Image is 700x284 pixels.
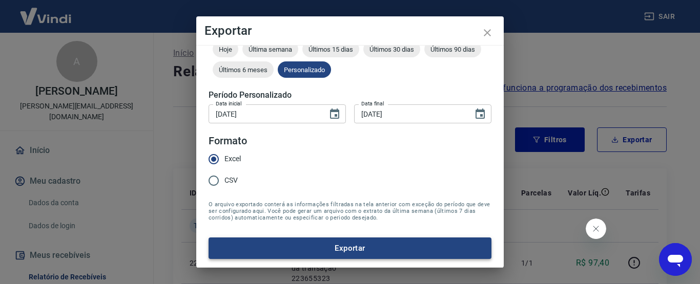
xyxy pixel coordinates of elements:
span: Última semana [242,46,298,53]
div: Últimos 15 dias [302,41,359,57]
span: Últimos 15 dias [302,46,359,53]
div: Últimos 90 dias [424,41,481,57]
span: Últimos 6 meses [213,66,274,74]
div: Última semana [242,41,298,57]
div: Personalizado [278,61,331,78]
button: close [475,20,500,45]
label: Data final [361,100,384,107]
label: Data inicial [216,100,242,107]
iframe: Fechar mensagem [586,219,606,239]
span: Últimos 90 dias [424,46,481,53]
span: Excel [224,154,241,164]
button: Choose date, selected date is 19 de ago de 2025 [470,104,490,124]
h4: Exportar [204,25,496,37]
div: Últimos 30 dias [363,41,420,57]
button: Choose date, selected date is 19 de ago de 2025 [324,104,345,124]
span: Olá! Precisa de ajuda? [6,7,86,15]
input: DD/MM/YYYY [354,104,466,123]
iframe: Botão para abrir a janela de mensagens [659,243,692,276]
div: Hoje [213,41,238,57]
button: Exportar [209,237,491,259]
span: O arquivo exportado conterá as informações filtradas na tela anterior com exceção do período que ... [209,201,491,221]
input: DD/MM/YYYY [209,104,320,123]
span: Hoje [213,46,238,53]
legend: Formato [209,134,247,148]
span: Últimos 30 dias [363,46,420,53]
h5: Período Personalizado [209,90,491,100]
div: Últimos 6 meses [213,61,274,78]
span: Personalizado [278,66,331,74]
span: CSV [224,175,238,186]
